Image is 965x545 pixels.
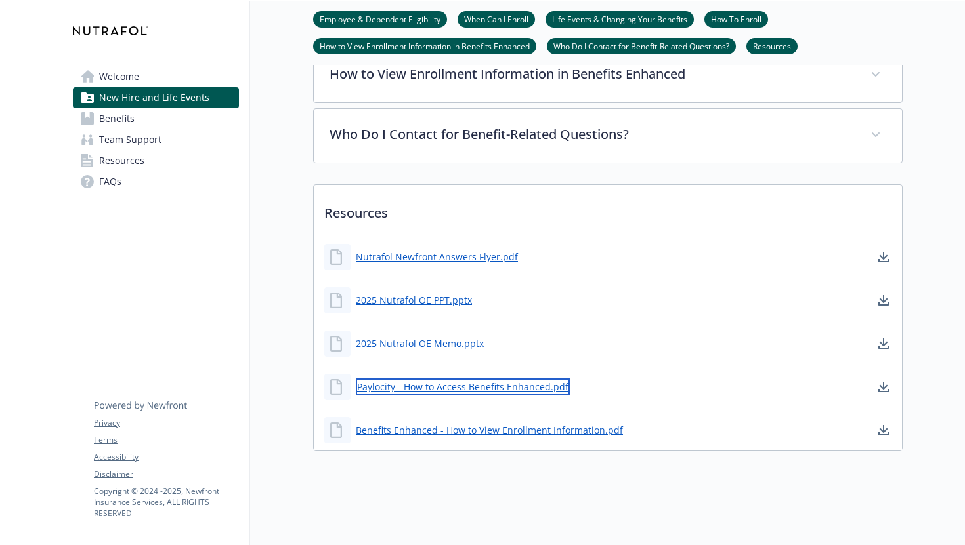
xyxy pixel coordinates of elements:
p: Who Do I Contact for Benefit-Related Questions? [330,125,855,144]
p: How to View Enrollment Information in Benefits Enhanced [330,64,855,84]
a: Employee & Dependent Eligibility [313,12,447,25]
a: Who Do I Contact for Benefit-Related Questions? [547,39,736,52]
a: Benefits Enhanced - How to View Enrollment Information.pdf [356,423,623,437]
a: New Hire and Life Events [73,87,239,108]
p: Copyright © 2024 - 2025 , Newfront Insurance Services, ALL RIGHTS RESERVED [94,485,238,519]
a: Accessibility [94,451,238,463]
a: How To Enroll [704,12,768,25]
a: Life Events & Changing Your Benefits [546,12,694,25]
div: Who Do I Contact for Benefit-Related Questions? [314,109,902,163]
span: New Hire and Life Events [99,87,209,108]
div: How to View Enrollment Information in Benefits Enhanced [314,49,902,102]
a: Benefits [73,108,239,129]
a: Welcome [73,66,239,87]
a: download document [876,379,891,395]
a: 2025 Nutrafol OE Memo.pptx [356,336,484,350]
a: Terms [94,434,238,446]
a: FAQs [73,171,239,192]
a: Resources [746,39,798,52]
span: Team Support [99,129,161,150]
span: FAQs [99,171,121,192]
a: Nutrafol Newfront Answers Flyer.pdf [356,250,518,264]
span: Resources [99,150,144,171]
p: Resources [314,185,902,233]
span: Welcome [99,66,139,87]
a: download document [876,336,891,352]
a: Privacy [94,417,238,429]
a: Team Support [73,129,239,150]
a: download document [876,249,891,265]
a: download document [876,422,891,438]
a: When Can I Enroll [458,12,535,25]
a: How to View Enrollment Information in Benefits Enhanced [313,39,536,52]
a: download document [876,293,891,308]
a: Paylocity - How to Access Benefits Enhanced.pdf [356,378,570,395]
a: 2025 Nutrafol OE PPT.pptx [356,293,472,307]
a: Disclaimer [94,468,238,480]
a: Resources [73,150,239,171]
span: Benefits [99,108,135,129]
